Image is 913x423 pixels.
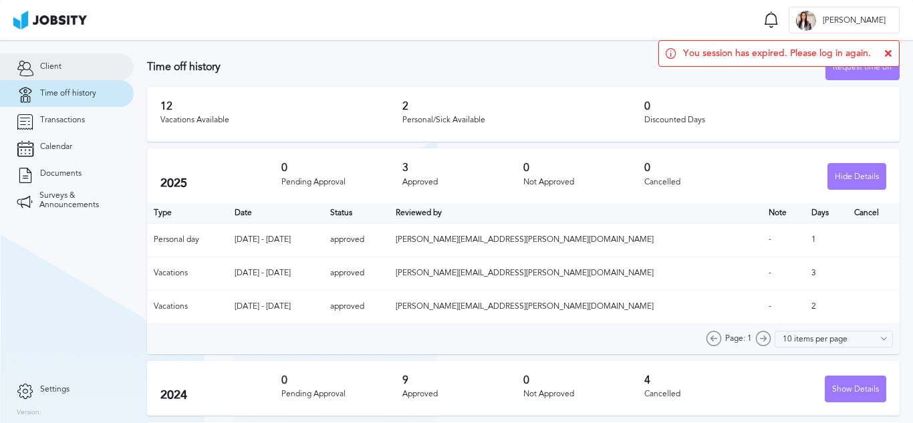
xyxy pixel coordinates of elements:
[13,11,87,29] img: ab4bad089aa723f57921c736e9817d99.png
[402,116,644,125] div: Personal/Sick Available
[228,203,323,223] th: Toggle SortBy
[40,89,96,98] span: Time off history
[396,235,654,244] span: [PERSON_NAME][EMAIL_ADDRESS][PERSON_NAME][DOMAIN_NAME]
[323,257,389,290] td: approved
[644,116,886,125] div: Discounted Days
[826,54,899,81] div: Request time off
[769,301,771,311] span: -
[160,100,402,112] h3: 12
[228,290,323,323] td: [DATE] - [DATE]
[523,162,644,174] h3: 0
[762,203,805,223] th: Toggle SortBy
[40,385,70,394] span: Settings
[389,203,762,223] th: Toggle SortBy
[39,191,117,210] span: Surveys & Announcements
[281,390,402,399] div: Pending Approval
[396,301,654,311] span: [PERSON_NAME][EMAIL_ADDRESS][PERSON_NAME][DOMAIN_NAME]
[17,409,41,417] label: Version:
[847,203,900,223] th: Cancel
[827,163,886,190] button: Hide Details
[402,390,523,399] div: Approved
[402,162,523,174] h3: 3
[396,268,654,277] span: [PERSON_NAME][EMAIL_ADDRESS][PERSON_NAME][DOMAIN_NAME]
[147,257,228,290] td: Vacations
[228,223,323,257] td: [DATE] - [DATE]
[796,11,816,31] div: T
[228,257,323,290] td: [DATE] - [DATE]
[644,178,765,187] div: Cancelled
[805,257,847,290] td: 3
[825,376,886,403] div: Show Details
[402,178,523,187] div: Approved
[805,223,847,257] td: 1
[40,142,72,152] span: Calendar
[828,164,886,190] div: Hide Details
[323,203,389,223] th: Toggle SortBy
[683,48,871,59] span: You session has expired. Please log in again.
[402,374,523,386] h3: 9
[644,390,765,399] div: Cancelled
[805,203,847,223] th: Days
[825,53,900,80] button: Request time off
[523,390,644,399] div: Not Approved
[825,376,886,402] button: Show Details
[644,100,886,112] h3: 0
[644,374,765,386] h3: 4
[40,116,85,125] span: Transactions
[805,290,847,323] td: 2
[725,334,752,343] span: Page: 1
[769,235,771,244] span: -
[769,268,771,277] span: -
[40,169,82,178] span: Documents
[147,203,228,223] th: Type
[160,176,281,190] h2: 2025
[644,162,765,174] h3: 0
[40,62,61,72] span: Client
[147,61,825,73] h3: Time off history
[816,16,892,25] span: [PERSON_NAME]
[523,178,644,187] div: Not Approved
[789,7,900,33] button: T[PERSON_NAME]
[281,162,402,174] h3: 0
[147,223,228,257] td: Personal day
[323,223,389,257] td: approved
[281,178,402,187] div: Pending Approval
[147,290,228,323] td: Vacations
[160,388,281,402] h2: 2024
[281,374,402,386] h3: 0
[402,100,644,112] h3: 2
[523,374,644,386] h3: 0
[323,290,389,323] td: approved
[160,116,402,125] div: Vacations Available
